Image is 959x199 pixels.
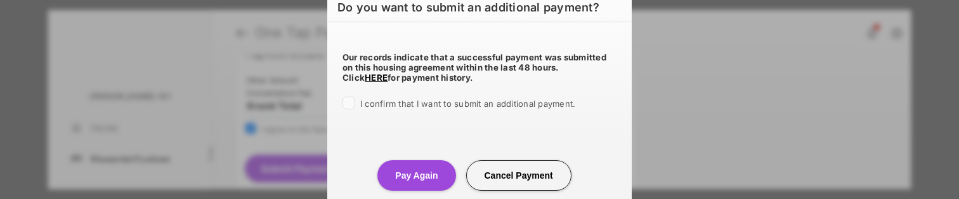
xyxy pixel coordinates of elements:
span: I confirm that I want to submit an additional payment. [360,99,575,109]
button: Pay Again [377,160,455,191]
h5: Our records indicate that a successful payment was submitted on this housing agreement within the... [342,52,616,83]
a: HERE [365,72,388,83]
button: Cancel Payment [466,160,571,191]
